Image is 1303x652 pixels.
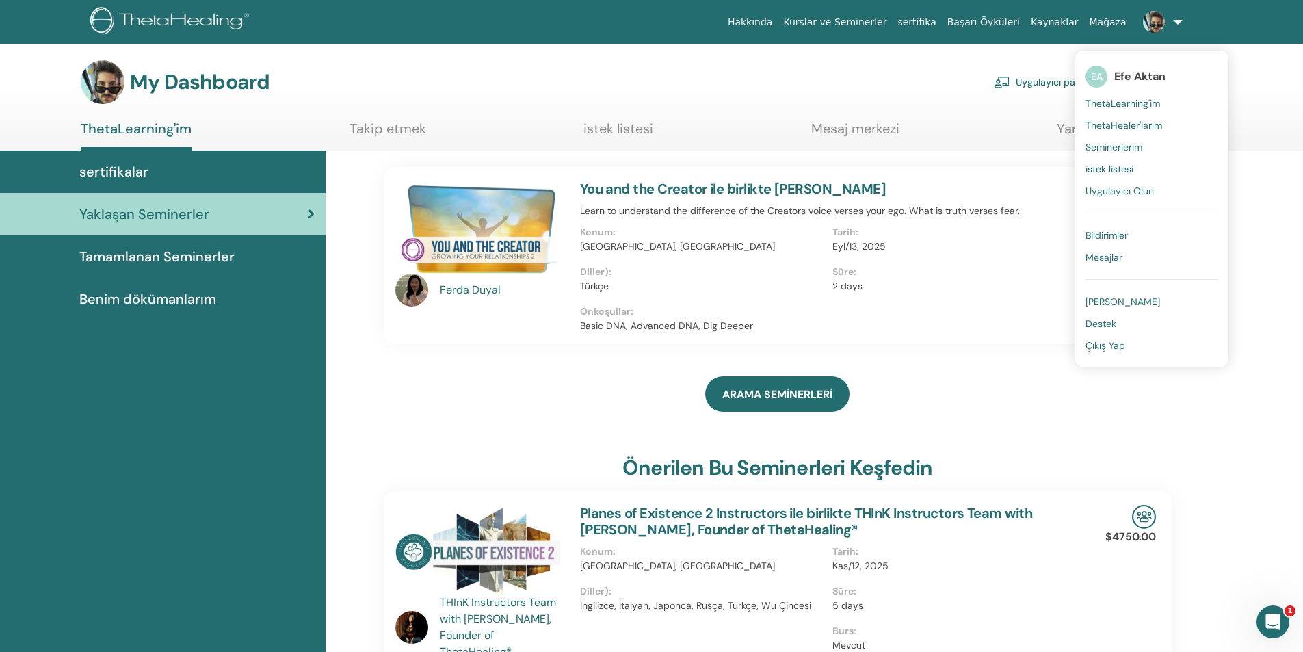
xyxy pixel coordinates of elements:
p: Türkçe [580,279,824,294]
span: Benim dökümanlarım [79,289,216,309]
span: Destek [1085,317,1116,330]
a: ThetaLearning'im [1085,92,1218,114]
a: You and the Creator ile birlikte [PERSON_NAME] [580,180,886,198]
p: Learn to understand the difference of the Creators voice verses your ego. What is truth verses fear. [580,204,1085,218]
span: EA [1085,66,1107,88]
p: Süre : [832,584,1077,599]
a: sertifika [892,10,941,35]
a: Mesajlar [1085,246,1218,268]
span: Uygulayıcı Olun [1085,185,1154,197]
a: Kurslar ve Seminerler [778,10,892,35]
img: default.jpg [1143,11,1165,33]
span: istek listesi [1085,163,1133,175]
p: Basic DNA, Advanced DNA, Dig Deeper [580,319,1085,333]
img: default.jpg [395,611,428,644]
p: Önkoşullar : [580,304,1085,319]
a: Uygulayıcı pano [994,67,1086,97]
img: default.jpg [395,274,428,307]
a: EAEfe Aktan [1085,61,1218,92]
p: Burs : [832,624,1077,638]
p: Tarih : [832,545,1077,559]
a: istek listesi [1085,158,1218,180]
p: Diller) : [580,265,824,279]
a: Başarı Öyküleri [942,10,1025,35]
a: ThetaHealer'larım [1085,114,1218,136]
span: ARAMA SEMİNERLERİ [722,387,832,402]
img: Planes of Existence 2 Instructors [395,505,564,599]
span: Çıkış Yap [1085,339,1125,352]
a: [PERSON_NAME] [1085,291,1218,313]
span: [PERSON_NAME] [1085,296,1160,308]
a: Destek [1085,313,1218,335]
span: ThetaHealer'larım [1085,119,1162,131]
p: 5 days [832,599,1077,613]
a: Çıkış Yap [1085,335,1218,356]
a: Takip etmek [350,120,426,147]
span: ThetaLearning'im [1085,97,1160,109]
h3: Önerilen bu seminerleri keşfedin [622,456,932,480]
span: Mesajlar [1085,251,1122,263]
iframe: Intercom live chat [1256,605,1289,638]
p: Eyl/13, 2025 [832,239,1077,254]
img: chalkboard-teacher.svg [994,76,1010,88]
a: Uygulayıcı Olun [1085,180,1218,202]
a: Kaynaklar [1025,10,1084,35]
img: default.jpg [81,60,124,104]
span: Yaklaşan Seminerler [79,204,209,224]
span: Bildirimler [1085,229,1128,242]
p: Süre : [832,265,1077,279]
a: Ferda Duyal [440,282,566,298]
p: Diller) : [580,584,824,599]
span: Seminerlerim [1085,141,1142,153]
p: İngilizce, İtalyan, Japonca, Rusça, Türkçe, Wu Çincesi [580,599,824,613]
span: 1 [1285,605,1295,616]
span: sertifikalar [79,161,148,182]
a: Planes of Existence 2 Instructors ile birlikte THInK Instructors Team with [PERSON_NAME], Founder... [580,504,1032,538]
a: ThetaLearning'im [81,120,192,151]
img: In-Person Seminar [1132,505,1156,529]
a: Yardım ve Kaynaklar [1057,120,1183,147]
span: Efe Aktan [1114,69,1166,83]
a: Hakkında [722,10,778,35]
p: Tarih : [832,225,1077,239]
img: logo.png [90,7,254,38]
a: ARAMA SEMİNERLERİ [705,376,850,412]
a: istek listesi [583,120,653,147]
p: Kas/12, 2025 [832,559,1077,573]
p: [GEOGRAPHIC_DATA], [GEOGRAPHIC_DATA] [580,559,824,573]
a: Mesaj merkezi [811,120,899,147]
p: $4750.00 [1105,529,1156,545]
a: Seminerlerim [1085,136,1218,158]
a: Mağaza [1083,10,1131,35]
h3: My Dashboard [130,70,269,94]
a: Bildirimler [1085,224,1218,246]
p: [GEOGRAPHIC_DATA], [GEOGRAPHIC_DATA] [580,239,824,254]
p: Konum : [580,545,824,559]
p: 2 days [832,279,1077,294]
span: Tamamlanan Seminerler [79,246,235,267]
img: You and the Creator [395,181,564,278]
p: Konum : [580,225,824,239]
